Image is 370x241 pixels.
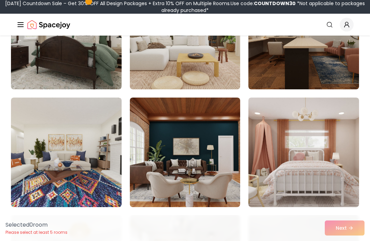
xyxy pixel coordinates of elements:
[248,98,359,207] img: Room room-30
[130,98,241,207] img: Room room-29
[11,98,122,207] img: Room room-28
[27,18,70,31] a: Spacejoy
[16,14,354,36] nav: Global
[5,221,67,229] p: Selected 0 room
[27,18,70,31] img: Spacejoy Logo
[5,230,67,235] p: Please select at least 5 rooms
